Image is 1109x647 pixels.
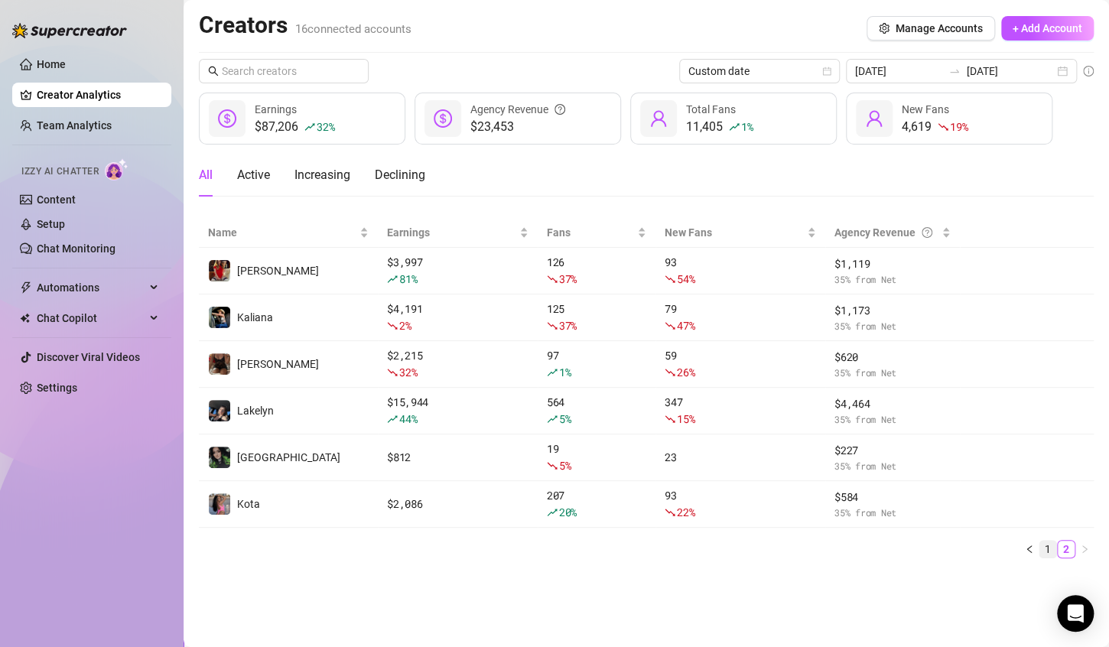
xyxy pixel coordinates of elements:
span: question-circle [554,101,565,118]
div: Increasing [294,166,350,184]
span: 20 % [559,505,577,519]
span: [PERSON_NAME] [237,265,319,277]
div: 59 [665,347,816,381]
div: 79 [665,301,816,334]
span: Izzy AI Chatter [21,164,99,179]
div: All [199,166,213,184]
span: Manage Accounts [896,22,983,34]
span: thunderbolt [20,281,32,294]
span: 22 % [677,505,694,519]
span: Lakelyn [237,405,274,417]
button: left [1020,540,1039,558]
div: Declining [375,166,425,184]
button: Manage Accounts [867,16,995,41]
a: Setup [37,218,65,230]
span: user [649,109,668,128]
li: 2 [1057,540,1075,558]
span: $ 584 [834,489,951,506]
span: 5 % [559,411,571,426]
span: calendar [822,67,831,76]
span: left [1025,545,1034,554]
div: $ 3,997 [387,254,528,288]
input: Start date [855,63,942,80]
span: fall [387,367,398,378]
span: fall [665,274,675,284]
span: [GEOGRAPHIC_DATA] [237,451,340,463]
span: [PERSON_NAME] [237,358,319,370]
span: user [865,109,883,128]
th: Fans [538,218,655,248]
span: rise [304,122,315,132]
span: 1 % [559,365,571,379]
a: Team Analytics [37,119,112,132]
span: Name [208,224,356,241]
span: 2 % [399,318,411,333]
span: 37 % [559,318,577,333]
div: Agency Revenue [834,224,938,241]
span: fall [387,320,398,331]
span: 26 % [677,365,694,379]
img: Lakelyn [209,400,230,421]
th: Earnings [378,218,538,248]
span: search [208,66,219,76]
div: $ 2,086 [387,496,528,512]
span: $ 227 [834,442,951,459]
span: fall [547,274,558,284]
a: Home [37,58,66,70]
span: + Add Account [1013,22,1082,34]
span: 44 % [399,411,417,426]
div: 564 [547,394,646,428]
span: fall [665,507,675,518]
span: Automations [37,275,145,300]
a: 1 [1039,541,1056,558]
div: 97 [547,347,646,381]
div: $ 812 [387,449,528,466]
span: 35 % from Net [834,459,951,473]
h2: Creators [199,11,411,40]
div: 4,619 [902,118,968,136]
img: Chat Copilot [20,313,30,323]
span: 5 % [559,458,571,473]
a: Settings [37,382,77,394]
div: $87,206 [255,118,334,136]
span: 1 % [741,119,753,134]
span: fall [665,320,675,331]
span: 35 % from Net [834,366,951,380]
div: 93 [665,487,816,521]
span: rise [547,414,558,424]
span: Kaliana [237,311,273,323]
div: 11,405 [686,118,753,136]
span: Chat Copilot [37,306,145,330]
span: rise [387,414,398,424]
span: $ 1,119 [834,255,951,272]
span: swap-right [948,65,961,77]
span: 35 % from Net [834,319,951,333]
div: 347 [665,394,816,428]
div: $ 2,215 [387,347,528,381]
span: fall [665,414,675,424]
span: fall [665,367,675,378]
button: right [1075,540,1094,558]
span: 35 % from Net [834,506,951,520]
th: Name [199,218,378,248]
span: 32 % [317,119,334,134]
div: 126 [547,254,646,288]
span: setting [879,23,889,34]
img: Caroline [209,260,230,281]
div: 125 [547,301,646,334]
div: Active [237,166,270,184]
span: $ 620 [834,349,951,366]
span: Earnings [255,103,297,115]
a: Discover Viral Videos [37,351,140,363]
span: Kota [237,498,260,510]
span: question-circle [922,224,932,241]
li: Previous Page [1020,540,1039,558]
div: $ 4,191 [387,301,528,334]
input: Search creators [222,63,347,80]
span: rise [729,122,740,132]
span: rise [387,274,398,284]
li: 1 [1039,540,1057,558]
span: Fans [547,224,634,241]
div: Agency Revenue [470,101,565,118]
span: 16 connected accounts [295,22,411,36]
